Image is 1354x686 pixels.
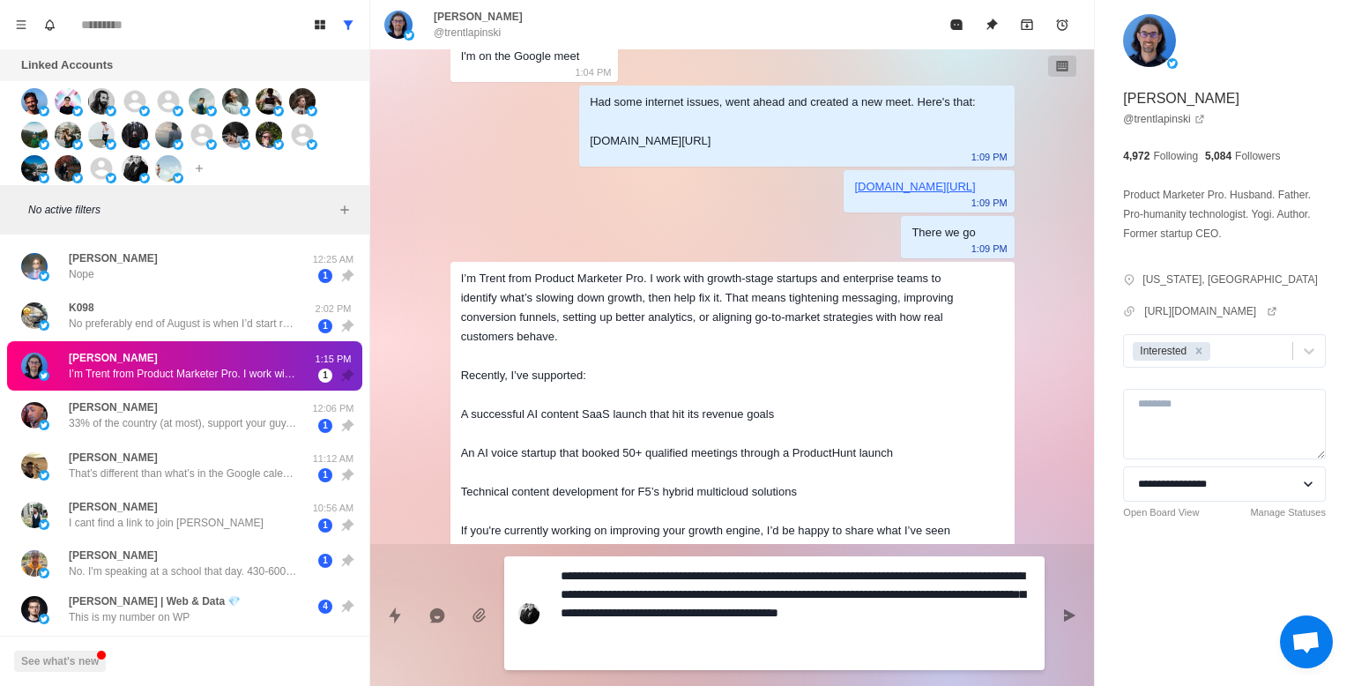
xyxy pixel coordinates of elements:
[1123,185,1326,243] p: Product Marketer Pro. Husband. Father. Pro-humanity technologist. Yogi. Author. Former startup CEO.
[377,598,413,633] button: Quick replies
[1123,88,1239,109] p: [PERSON_NAME]
[462,598,497,633] button: Add media
[1123,14,1176,67] img: picture
[69,593,242,609] p: [PERSON_NAME] | Web & Data 💎
[1167,58,1178,69] img: picture
[69,466,298,481] p: That’s different than what’s in the Google calendar invite
[139,139,150,150] img: picture
[69,563,298,579] p: No. I'm speaking at a school that day. 430-600 pm
[240,139,250,150] img: picture
[311,401,355,416] p: 12:06 PM
[69,300,94,316] p: K098
[189,158,210,179] button: Add account
[139,173,150,183] img: picture
[88,122,115,148] img: picture
[69,250,158,266] p: [PERSON_NAME]
[28,202,334,218] p: No active filters
[69,399,158,415] p: [PERSON_NAME]
[88,88,115,115] img: picture
[35,11,63,39] button: Notifications
[273,139,284,150] img: picture
[1052,598,1087,633] button: Send message
[1235,148,1280,164] p: Followers
[206,139,217,150] img: picture
[69,515,264,531] p: I cant find a link to join [PERSON_NAME]
[69,450,158,466] p: [PERSON_NAME]
[39,568,49,578] img: picture
[256,88,282,115] img: picture
[311,302,355,317] p: 2:02 PM
[21,253,48,280] img: picture
[69,548,158,563] p: [PERSON_NAME]
[318,468,332,482] span: 1
[39,420,49,430] img: picture
[55,122,81,148] img: picture
[854,180,975,193] a: [DOMAIN_NAME][URL]
[240,106,250,116] img: picture
[106,139,116,150] img: picture
[461,47,580,66] div: I'm on the Google meet
[1205,148,1231,164] p: 5,084
[256,122,282,148] img: picture
[318,269,332,283] span: 1
[434,9,523,25] p: [PERSON_NAME]
[55,155,81,182] img: picture
[289,88,316,115] img: picture
[318,554,332,568] span: 1
[39,271,49,281] img: picture
[318,419,332,433] span: 1
[39,370,49,381] img: picture
[404,30,414,41] img: picture
[7,11,35,39] button: Menu
[21,155,48,182] img: picture
[21,502,48,528] img: picture
[155,155,182,182] img: picture
[72,139,83,150] img: picture
[69,350,158,366] p: [PERSON_NAME]
[1189,342,1209,361] div: Remove Interested
[21,302,48,329] img: picture
[1135,342,1189,361] div: Interested
[173,106,183,116] img: picture
[21,353,48,379] img: picture
[155,122,182,148] img: picture
[39,470,49,481] img: picture
[21,550,48,577] img: picture
[69,266,94,282] p: Nope
[334,11,362,39] button: Show all conversations
[1280,615,1333,668] a: Open chat
[518,603,539,624] img: picture
[1153,148,1198,164] p: Following
[69,499,158,515] p: [PERSON_NAME]
[318,600,332,614] span: 4
[311,352,355,367] p: 1:15 PM
[39,614,49,624] img: picture
[122,155,148,182] img: picture
[21,596,48,623] img: picture
[1123,505,1199,520] a: Open Board View
[334,199,355,220] button: Add filters
[1250,505,1326,520] a: Manage Statuses
[311,252,355,267] p: 12:25 AM
[106,173,116,183] img: picture
[306,11,334,39] button: Board View
[307,139,317,150] img: picture
[14,651,106,672] button: See what's new
[21,88,48,115] img: picture
[69,316,298,332] p: No preferably end of August is when I’d start reaching out to people
[1123,148,1149,164] p: 4,972
[318,369,332,383] span: 1
[39,139,49,150] img: picture
[173,173,183,183] img: picture
[222,88,249,115] img: picture
[1142,272,1317,287] p: [US_STATE], [GEOGRAPHIC_DATA]
[222,122,249,148] img: picture
[311,451,355,466] p: 11:12 AM
[39,173,49,183] img: picture
[273,106,284,116] img: picture
[307,106,317,116] img: picture
[1045,7,1080,42] button: Add reminder
[1009,7,1045,42] button: Archive
[21,122,48,148] img: picture
[1123,111,1204,127] a: @trentlapinski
